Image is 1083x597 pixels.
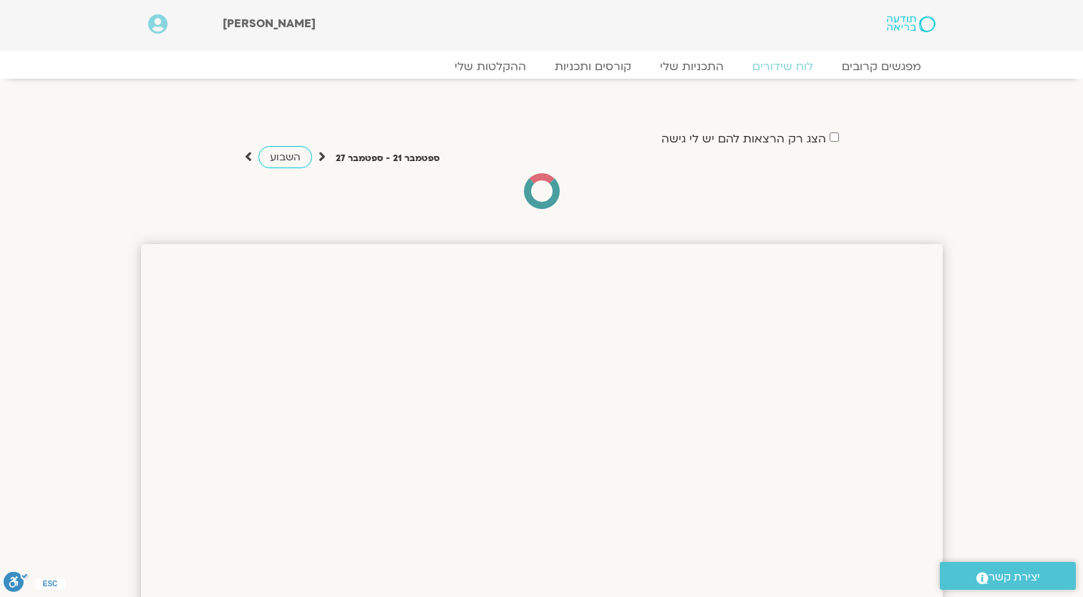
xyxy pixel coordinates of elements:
[258,146,312,168] a: השבוע
[646,59,738,74] a: התכניות שלי
[940,562,1076,590] a: יצירת קשר
[336,151,439,166] p: ספטמבר 21 - ספטמבר 27
[661,132,826,145] label: הצג רק הרצאות להם יש לי גישה
[223,16,316,31] span: [PERSON_NAME]
[148,59,936,74] nav: Menu
[540,59,646,74] a: קורסים ותכניות
[270,150,301,164] span: השבוע
[989,568,1040,587] span: יצירת קשר
[440,59,540,74] a: ההקלטות שלי
[827,59,936,74] a: מפגשים קרובים
[738,59,827,74] a: לוח שידורים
